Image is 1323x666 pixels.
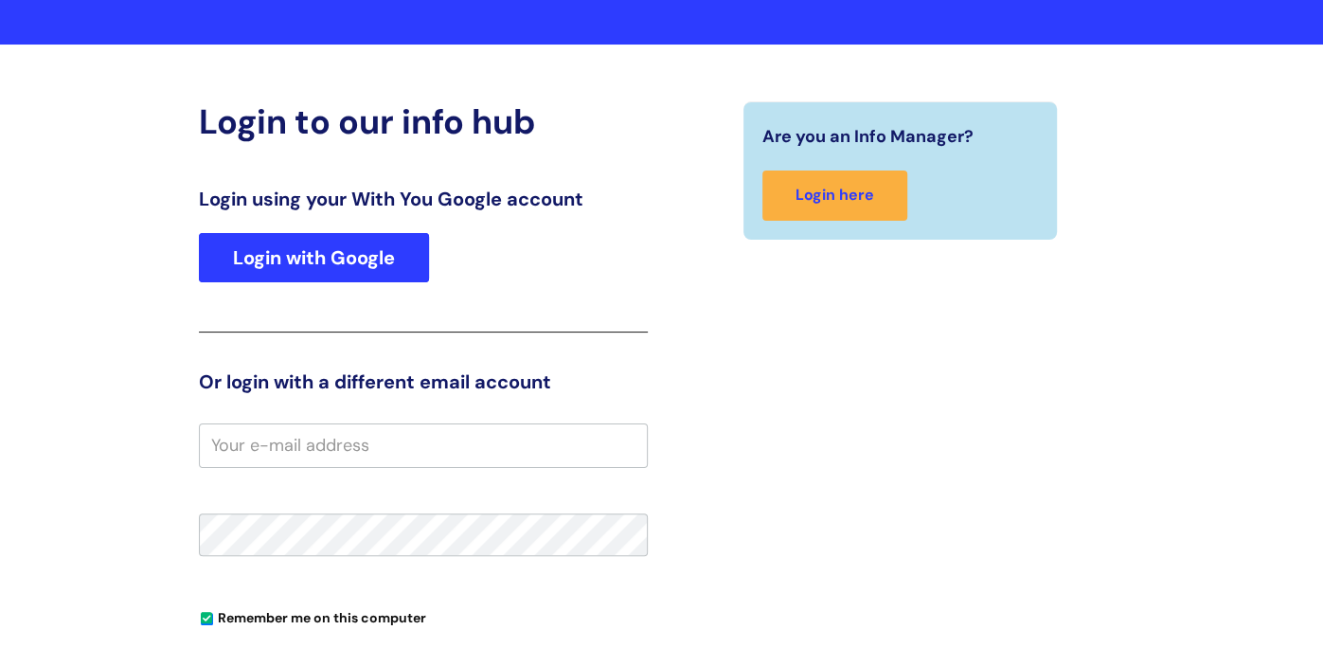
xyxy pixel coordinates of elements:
[199,423,648,467] input: Your e-mail address
[199,233,429,282] a: Login with Google
[199,370,648,393] h3: Or login with a different email account
[762,171,907,221] a: Login here
[199,101,648,142] h2: Login to our info hub
[199,605,426,626] label: Remember me on this computer
[762,121,974,152] span: Are you an Info Manager?
[201,613,213,625] input: Remember me on this computer
[199,188,648,210] h3: Login using your With You Google account
[199,602,648,632] div: You can uncheck this option if you're logging in from a shared device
